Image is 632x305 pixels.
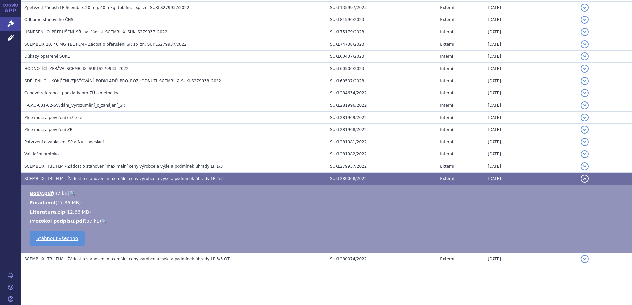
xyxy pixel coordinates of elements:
span: Externí [440,176,454,181]
span: Plné moci a pověření ZP [24,127,72,132]
span: Externí [440,42,454,47]
span: Interní [440,54,453,59]
li: ( ) [30,209,625,215]
a: Protokol podpisů.pdf [30,219,85,224]
span: Interní [440,127,453,132]
span: HODNOTÍCÍ_ZPRÁVA_SCEMBLIX_SUKLS279933_2022 [24,66,129,71]
a: Email.eml [30,200,55,205]
td: SUKL81596/2023 [327,14,437,26]
span: Interní [440,152,453,156]
td: SUKL284634/2022 [327,87,437,99]
td: [DATE] [484,148,577,160]
li: ( ) [30,190,625,197]
button: detail [581,65,589,73]
td: SUKL281982/2022 [327,148,437,160]
button: detail [581,16,589,24]
span: 87 kB [86,219,99,224]
button: detail [581,175,589,183]
span: Plné moci a pověření držitele [24,115,82,120]
span: Cenové reference, podklady pro ZÚ a metodiky [24,91,118,95]
span: SCEMBLIX, TBL FLM - Žádost o stanovení maximální ceny výrobce a výše a podmínek úhrady LP 2/3 [24,176,223,181]
span: Interní [440,140,453,144]
button: detail [581,101,589,109]
td: SUKL74738/2023 [327,38,437,51]
td: [DATE] [484,14,577,26]
span: SCEMBLIX, TBL FLM - Žádost o stanovení maximální ceny výrobce a výše a podmínek úhrady LP 3/3 OT [24,257,230,261]
a: 🔍 [70,191,75,196]
li: ( ) [30,218,625,224]
td: [DATE] [484,87,577,99]
a: Body.pdf [30,191,53,196]
td: SUKL280074/2022 [327,253,437,265]
button: detail [581,126,589,134]
button: detail [581,28,589,36]
td: SUKL279937/2022 [327,160,437,173]
button: detail [581,162,589,170]
button: detail [581,114,589,121]
td: SUKL60507/2023 [327,75,437,87]
button: detail [581,89,589,97]
li: ( ) [30,199,625,206]
span: SCEMBLIX, TBL FLM - Žádost o stanovení maximální ceny výrobce a výše a podmínek úhrady LP 1/3 [24,164,223,169]
td: [DATE] [484,63,577,75]
td: [DATE] [484,136,577,148]
td: SUKL280068/2022 [327,173,437,185]
span: Interní [440,30,453,34]
span: Interní [440,66,453,71]
span: USNESENÍ_O_PŘERUŠENÍ_SŘ_na_žádost_SCEMBLIX_SUKLS279937_2022 [24,30,167,34]
span: Externí [440,257,454,261]
span: 12.66 MB [67,209,89,215]
td: SUKL75179/2023 [327,26,437,38]
span: Externí [440,17,454,22]
td: SUKL281968/2022 [327,124,437,136]
button: detail [581,255,589,263]
button: detail [581,138,589,146]
button: detail [581,150,589,158]
span: Odborné stanovisko ČHS [24,17,73,22]
td: [DATE] [484,124,577,136]
td: SUKL281981/2022 [327,136,437,148]
td: SUKL281996/2022 [327,99,437,112]
span: Interní [440,91,453,95]
td: [DATE] [484,112,577,124]
td: SUKL60506/2023 [327,63,437,75]
td: [DATE] [484,99,577,112]
span: Interní [440,103,453,108]
span: Interní [440,79,453,83]
span: SDĚLENÍ_O_UKONČENÍ_ZJIŠŤOVÁNÍ_PODKLADŮ_PRO_ROZHODNUTÍ_SCEMBLIX_SUKLS279933_2022 [24,79,221,83]
td: SUKL281969/2022 [327,112,437,124]
span: SCEMBLIX 20, 40 MG TBL FLM - Žádost o přerušení SŘ sp. zn. SUKLS279937/2022 [24,42,187,47]
td: SUKL60437/2023 [327,51,437,63]
td: [DATE] [484,51,577,63]
a: Stáhnout všechno [30,231,85,246]
span: Externí [440,5,454,10]
button: detail [581,4,589,12]
td: [DATE] [484,173,577,185]
td: [DATE] [484,26,577,38]
td: [DATE] [484,253,577,265]
button: detail [581,40,589,48]
button: detail [581,77,589,85]
a: 🔍 [101,219,107,224]
span: Externí [440,164,454,169]
td: [DATE] [484,38,577,51]
span: Interní [440,115,453,120]
span: Důkazy opatřené SÚKL [24,54,70,59]
span: Zpětvzetí žádosti LP Scemblix 20 mg, 40 mkg, tbl.flm. - sp. zn. SUKLS279937/2022. [24,5,191,10]
td: [DATE] [484,2,577,14]
td: [DATE] [484,160,577,173]
td: [DATE] [484,75,577,87]
td: SUKL135997/2023 [327,2,437,14]
span: 17.36 MB [57,200,79,205]
span: Validační protokol [24,152,60,156]
button: detail [581,52,589,60]
a: Literatura.zip [30,209,65,215]
span: Potvrzení o zaplacení SP a NV - odeslání [24,140,104,144]
span: 42 kB [55,191,68,196]
span: F-CAU-031-02-5vydání_Vyrozumění_o_zahájení_SŘ [24,103,125,108]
